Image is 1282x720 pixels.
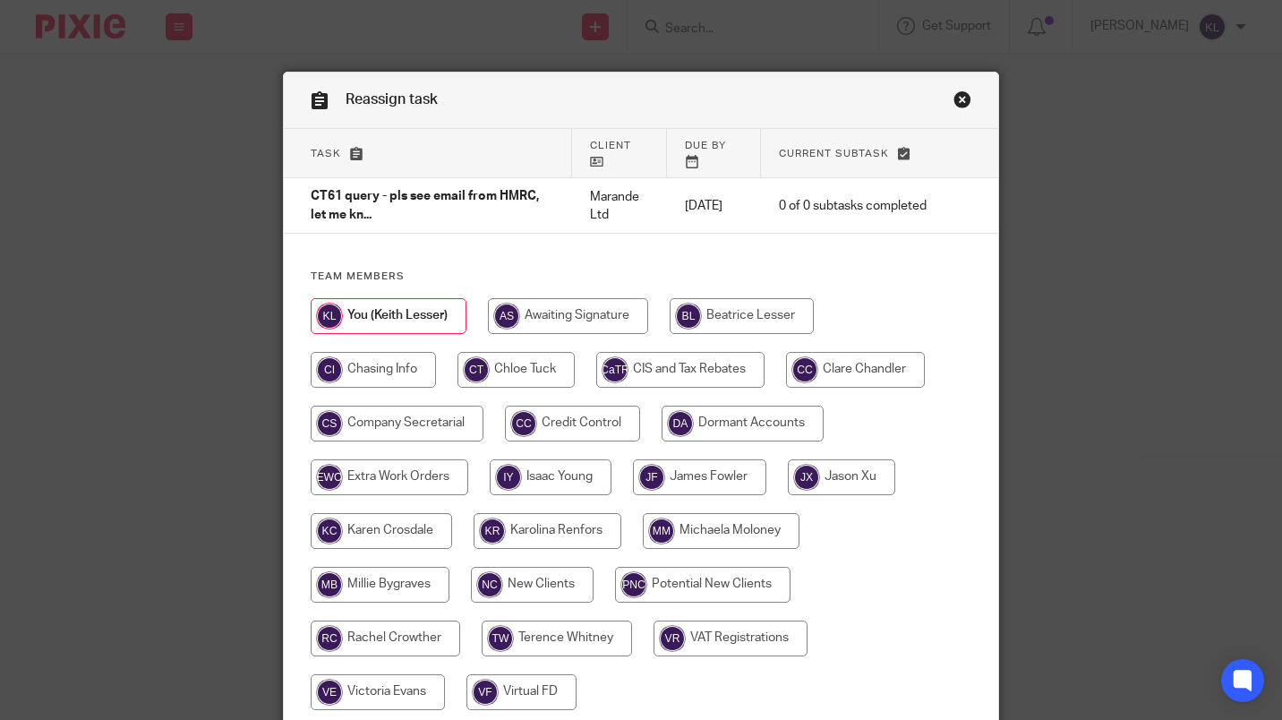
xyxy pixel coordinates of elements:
span: Client [590,141,631,150]
h4: Team members [311,270,971,284]
p: [DATE] [685,197,743,215]
span: Reassign task [346,92,438,107]
td: 0 of 0 subtasks completed [761,178,944,234]
p: Marande Ltd [590,188,649,225]
span: Task [311,149,341,159]
span: Due by [685,141,726,150]
a: Close this dialog window [953,90,971,115]
span: Current subtask [779,149,889,159]
span: CT61 query - pls see email from HMRC, let me kn... [311,191,539,222]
